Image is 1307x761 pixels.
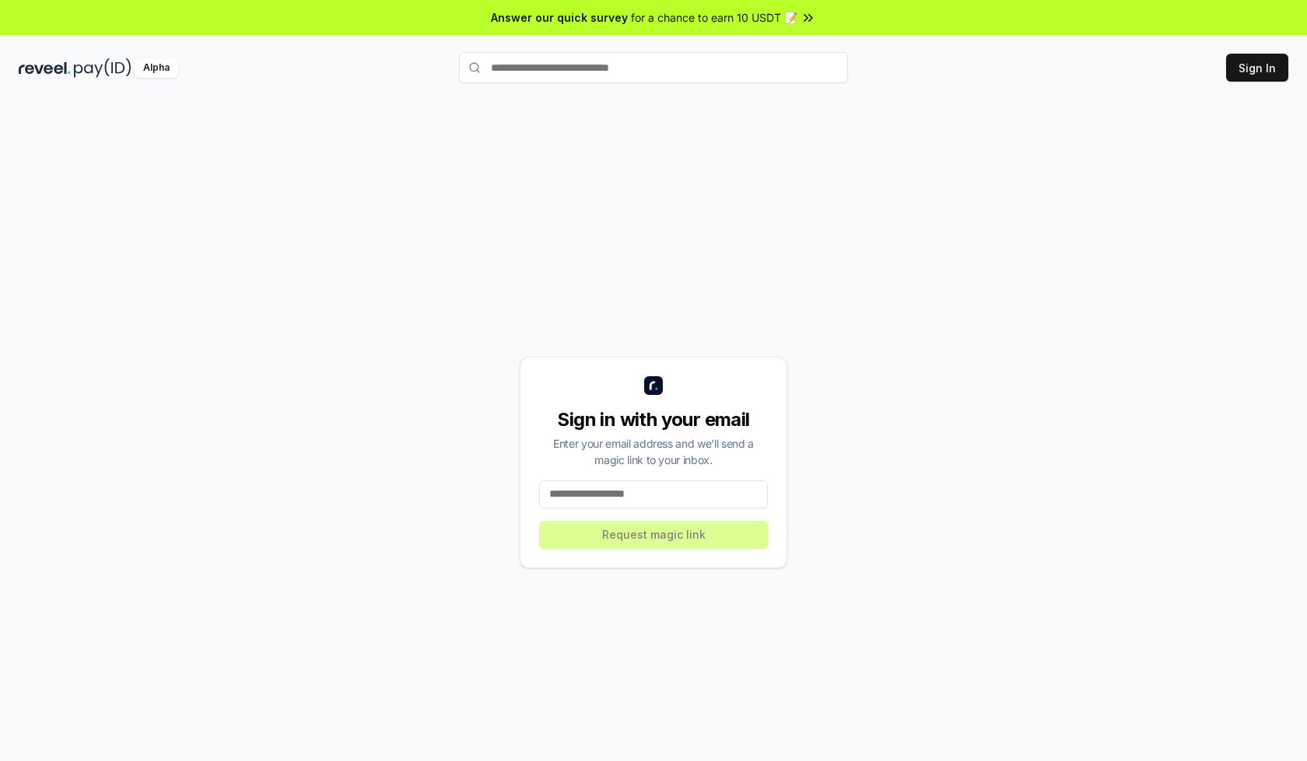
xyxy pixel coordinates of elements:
[631,9,797,26] span: for a chance to earn 10 USDT 📝
[539,407,768,432] div: Sign in with your email
[644,376,663,395] img: logo_small
[19,58,71,78] img: reveel_dark
[74,58,131,78] img: pay_id
[539,435,768,468] div: Enter your email address and we’ll send a magic link to your inbox.
[1226,54,1288,82] button: Sign In
[135,58,178,78] div: Alpha
[491,9,628,26] span: Answer our quick survey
